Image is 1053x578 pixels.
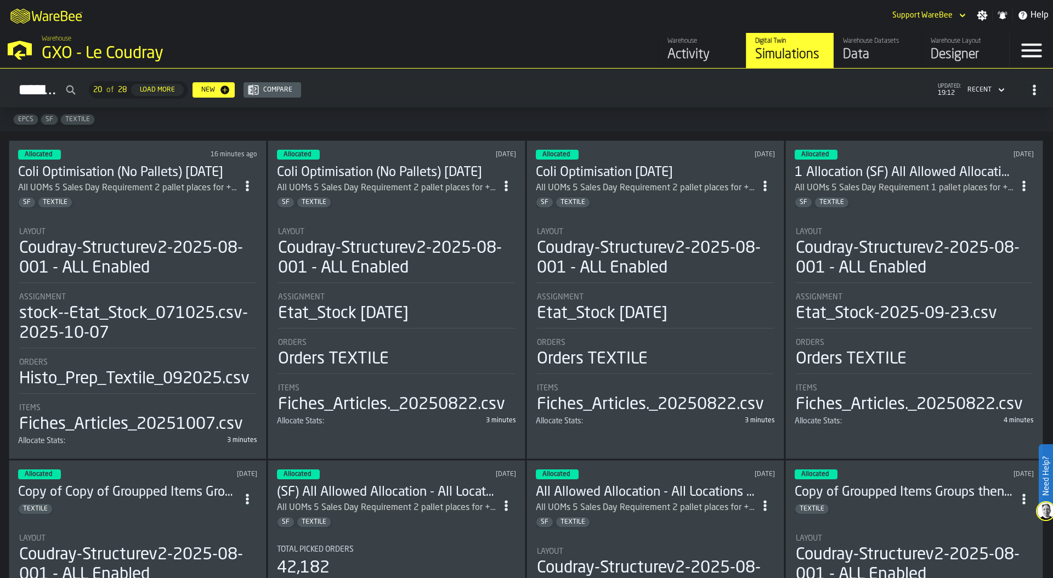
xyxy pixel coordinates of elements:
[278,239,515,278] div: Coudray-Structurev2-2025-08-001 - ALL Enabled
[921,33,1009,68] a: link-to-/wh/i/efd9e906-5eb9-41af-aac9-d3e075764b8d/designer
[284,151,311,158] span: Allocated
[796,239,1033,278] div: Coudray-Structurev2-2025-08-001 - ALL Enabled
[796,338,1033,347] div: Title
[278,384,515,393] div: Title
[537,228,774,283] div: stat-Layout
[796,534,1033,543] div: Title
[536,182,755,195] div: All UOMs 5 Sales Day Requirement 2 pallet places for +A & A in the [GEOGRAPHIC_DATA] 1 Pallet pla...
[18,437,135,445] div: Title
[542,471,570,478] span: Allocated
[796,349,907,369] div: Orders TEXTILE
[537,395,764,415] div: Fiches_Articles._20250822.csv
[972,10,992,21] label: button-toggle-Settings
[18,437,65,445] span: Allocate Stats:
[537,293,774,302] div: Title
[1010,33,1053,68] label: button-toggle-Menu
[678,151,775,158] div: Updated: 29/09/2025, 10:08:00 Created: 29/09/2025, 10:06:29
[795,417,912,426] div: Title
[785,140,1043,459] div: ItemListCard-DashboardItemContainer
[536,484,755,501] h3: All Allowed Allocation - All Locations Enabled Textile Setup Run
[795,484,1014,501] h3: Copy of Groupped Items Groups then ABC - All Allowed Allocation - All Locations Enabled Textile S...
[19,534,256,543] div: Title
[19,239,256,278] div: Coudray-Structurev2-2025-08-001 - ALL Enabled
[277,545,354,554] span: Total Picked Orders
[536,417,775,430] div: stat-Allocate Stats:
[755,37,825,45] div: Digital Twin
[277,558,330,578] div: 42,182
[277,545,516,554] div: Title
[18,217,257,450] section: card-SimulationDashboardCard-allocated
[18,182,237,195] div: All UOMs 5 Sales Day Requirement 2 pallet places for +A & A in the Bottom Zone 1 Pallet place for...
[536,417,583,426] span: Allocate Stats:
[19,505,52,513] span: TEXTILE
[536,469,579,479] div: status-3 2
[916,417,1034,424] div: 4 minutes
[536,164,755,182] div: Coli Optimisation 2025-09-29
[278,228,515,236] div: Title
[796,338,1033,374] div: stat-Orders
[667,46,737,64] div: Activity
[795,182,1014,195] div: All UOMs 5 Sales Day Requirement 1 pallet places for +A & A in the [GEOGRAPHIC_DATA] 1 Pallet pla...
[135,86,179,94] div: Load More
[993,10,1012,21] label: button-toggle-Notifications
[278,395,505,415] div: Fiches_Articles._20250822.csv
[19,534,46,543] span: Layout
[796,384,1033,415] div: stat-Items
[937,471,1034,478] div: Updated: 26/09/2025, 13:17:59 Created: 26/09/2025, 11:14:34
[278,338,515,347] div: Title
[277,150,320,160] div: status-3 2
[536,164,755,182] h3: Coli Optimisation [DATE]
[796,384,1033,393] div: Title
[278,293,325,302] span: Assignment
[536,501,755,514] div: All UOMs 5 Sales Day Requirement 2 pallet places for +A & A in the Bottom Zone 1 Pallet place for...
[537,228,563,236] span: Layout
[667,37,737,45] div: Warehouse
[536,501,755,514] div: All UOMs 5 Sales Day Requirement 2 pallet places for +A & A in the [GEOGRAPHIC_DATA] 1 Pallet pla...
[658,33,746,68] a: link-to-/wh/i/efd9e906-5eb9-41af-aac9-d3e075764b8d/feed/
[193,82,235,98] button: button-New
[537,338,774,374] div: stat-Orders
[19,293,66,302] span: Assignment
[801,151,829,158] span: Allocated
[19,404,256,412] div: Title
[537,338,565,347] span: Orders
[278,304,409,324] div: Etat_Stock [DATE]
[796,304,997,324] div: Etat_Stock-2025-09-23.csv
[967,86,992,94] div: DropdownMenuValue-4
[93,86,102,94] span: 20
[277,164,496,182] h3: Coli Optimisation (No Pallets) [DATE]
[843,37,913,45] div: Warehouse Datasets
[278,293,515,302] div: Title
[536,417,653,426] div: Title
[963,83,1007,97] div: DropdownMenuValue-4
[796,228,1033,283] div: stat-Layout
[18,164,237,182] div: Coli Optimisation (No Pallets) 2025-10-07
[277,417,394,426] div: Title
[278,293,515,328] div: stat-Assignment
[277,484,496,501] div: (SF) All Allowed Allocation - All Locations Enabled Textile Setup Run
[537,228,774,236] div: Title
[160,471,257,478] div: Updated: 26/09/2025, 14:39:08 Created: 26/09/2025, 11:42:15
[140,437,257,444] div: 3 minutes
[19,358,256,367] div: Title
[278,384,515,415] div: stat-Items
[25,151,52,158] span: Allocated
[278,338,515,374] div: stat-Orders
[1031,9,1049,22] span: Help
[14,116,38,123] span: EPCS
[18,150,61,160] div: status-3 2
[1013,9,1053,22] label: button-toggle-Help
[84,81,193,99] div: ButtonLoadMore-Load More-Prev-First-Last
[41,116,58,123] span: SF
[19,358,256,394] div: stat-Orders
[18,437,257,450] div: stat-Allocate Stats:
[795,182,1014,195] div: All UOMs 5 Sales Day Requirement 1 pallet places for +A & A in the Bottom Zone 1 Pallet place for...
[9,140,267,459] div: ItemListCard-DashboardItemContainer
[18,164,237,182] h3: Coli Optimisation (No Pallets) [DATE]
[542,151,570,158] span: Allocated
[277,469,320,479] div: status-3 2
[19,199,35,206] span: SF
